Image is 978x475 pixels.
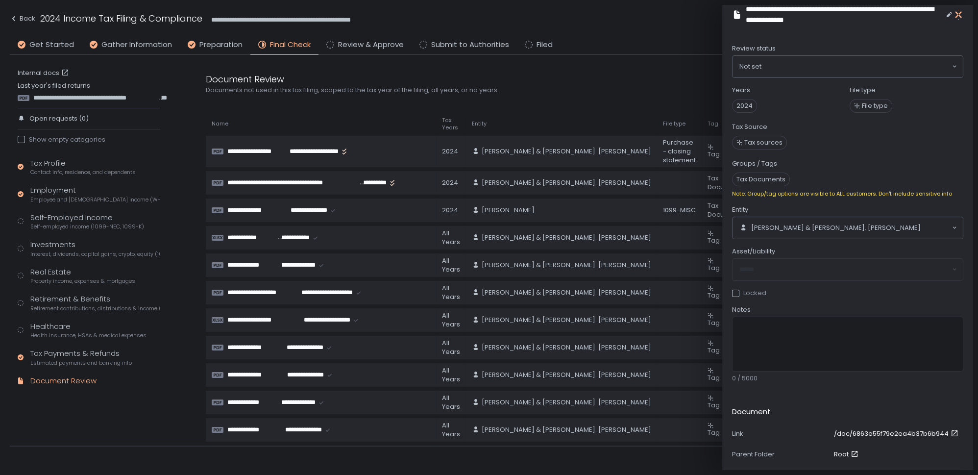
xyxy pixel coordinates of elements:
[708,263,720,273] span: Tag
[206,86,676,95] div: Documents not used in this tax filing, scoped to the tax year of the filing, all years, or no years.
[30,169,136,176] span: Contact info, residence, and dependents
[30,305,160,312] span: Retirement contributions, distributions & income (1099-R, 5498)
[732,99,757,113] span: 2024
[30,348,132,367] div: Tax Payments & Refunds
[663,120,685,127] span: File type
[708,150,720,159] span: Tag
[482,316,651,325] span: [PERSON_NAME] & [PERSON_NAME]. [PERSON_NAME]
[482,398,651,407] span: [PERSON_NAME] & [PERSON_NAME]. [PERSON_NAME]
[482,233,651,242] span: [PERSON_NAME] & [PERSON_NAME]. [PERSON_NAME]
[206,73,676,86] div: Document Review
[30,277,135,285] span: Property income, expenses & mortgages
[482,288,651,297] span: [PERSON_NAME] & [PERSON_NAME]. [PERSON_NAME]
[732,406,771,418] h2: Document
[834,450,860,459] a: Root
[18,81,160,102] div: Last year's filed returns
[30,212,144,231] div: Self-Employed Income
[708,428,720,437] span: Tag
[834,429,960,438] a: /doc/6863e55f79e2ea4b37b6b944
[30,250,160,258] span: Interest, dividends, capital gains, crypto, equity (1099s, K-1s)
[708,373,720,382] span: Tag
[744,138,782,147] span: Tax sources
[739,62,761,72] span: Not set
[338,39,404,50] span: Review & Approve
[708,291,720,300] span: Tag
[732,159,777,168] label: Groups / Tags
[732,374,963,383] div: 0 / 5000
[732,190,963,198] div: Note: Group/tag options are visible to ALL customers. Don't include sensitive info
[921,223,951,233] input: Search for option
[472,120,487,127] span: Entity
[30,375,97,387] div: Document Review
[10,12,35,28] button: Back
[482,371,651,379] span: [PERSON_NAME] & [PERSON_NAME]. [PERSON_NAME]
[708,120,718,127] span: Tag
[30,223,144,230] span: Self-employed income (1099-NEC, 1099-K)
[732,305,751,314] span: Notes
[537,39,553,50] span: Filed
[10,13,35,25] div: Back
[761,62,951,72] input: Search for option
[732,450,830,459] div: Parent Folder
[751,224,921,232] span: [PERSON_NAME] & [PERSON_NAME]. [PERSON_NAME]
[482,206,535,215] span: [PERSON_NAME]
[431,39,509,50] span: Submit to Authorities
[708,236,720,245] span: Tag
[270,39,311,50] span: Final Check
[101,39,172,50] span: Gather Information
[442,117,460,131] span: Tax Years
[30,267,135,285] div: Real Estate
[30,239,160,258] div: Investments
[732,429,830,438] div: Link
[732,247,775,256] span: Asset/Liability
[708,346,720,355] span: Tag
[30,196,160,203] span: Employee and [DEMOGRAPHIC_DATA] income (W-2s)
[850,86,876,95] label: File type
[29,114,89,123] span: Open requests (0)
[733,217,963,239] div: Search for option
[40,12,202,25] h1: 2024 Income Tax Filing & Compliance
[30,359,132,367] span: Estimated payments and banking info
[30,185,160,203] div: Employment
[732,205,748,214] span: Entity
[18,69,71,77] a: Internal docs
[482,261,651,270] span: [PERSON_NAME] & [PERSON_NAME]. [PERSON_NAME]
[733,56,963,77] div: Search for option
[482,343,651,352] span: [PERSON_NAME] & [PERSON_NAME]. [PERSON_NAME]
[212,120,228,127] span: Name
[30,158,136,176] div: Tax Profile
[732,44,776,53] span: Review status
[30,332,147,339] span: Health insurance, HSAs & medical expenses
[862,101,888,110] span: File type
[708,318,720,327] span: Tag
[732,86,750,95] label: Years
[30,321,147,340] div: Healthcare
[482,178,651,187] span: [PERSON_NAME] & [PERSON_NAME]. [PERSON_NAME]
[482,147,651,156] span: [PERSON_NAME] & [PERSON_NAME]. [PERSON_NAME]
[30,294,160,312] div: Retirement & Benefits
[732,123,767,131] label: Tax Source
[482,425,651,434] span: [PERSON_NAME] & [PERSON_NAME]. [PERSON_NAME]
[708,400,720,410] span: Tag
[732,173,790,186] span: Tax Documents
[199,39,243,50] span: Preparation
[29,39,74,50] span: Get Started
